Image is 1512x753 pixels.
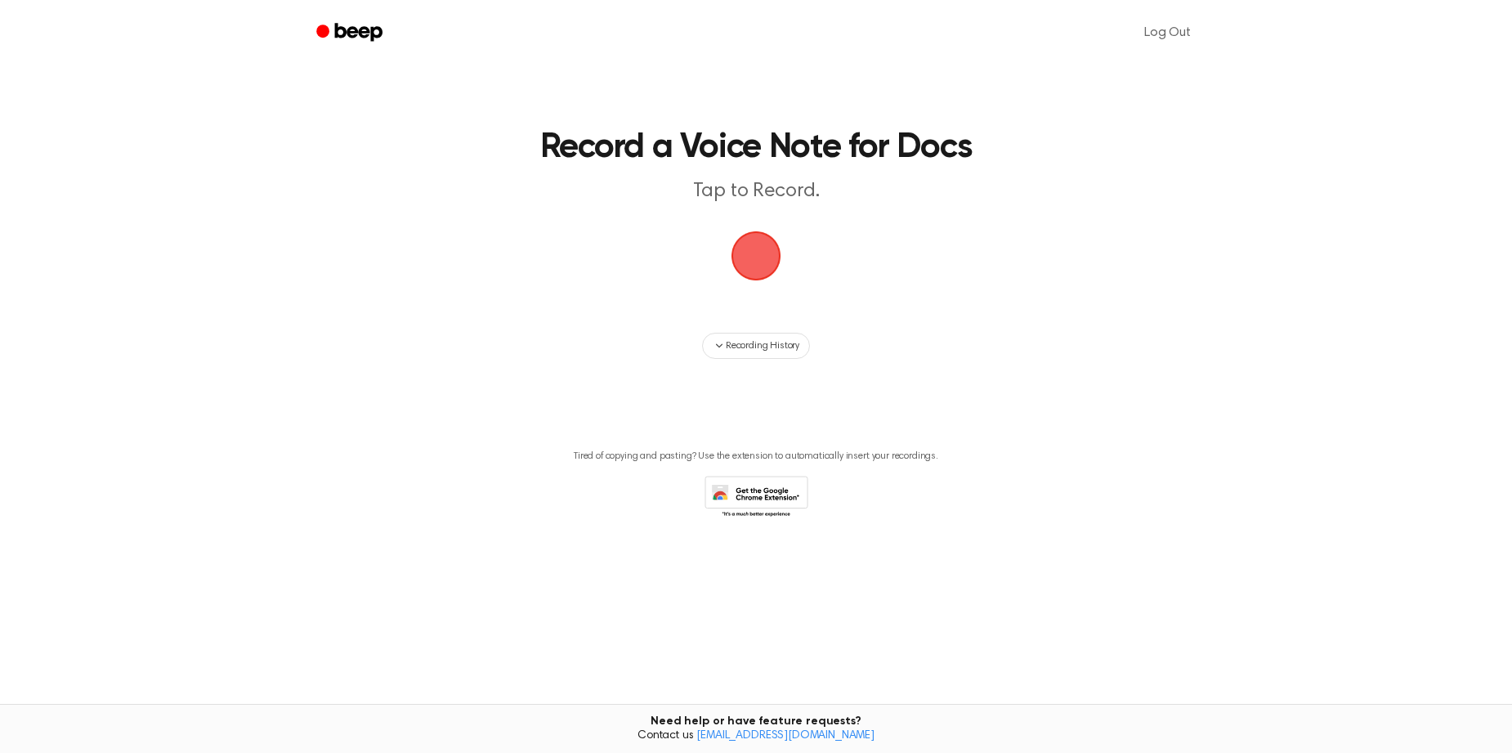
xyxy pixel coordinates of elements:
a: Log Out [1128,13,1207,52]
p: Tired of copying and pasting? Use the extension to automatically insert your recordings. [574,450,938,463]
button: Recording History [702,333,810,359]
span: Contact us [10,729,1502,744]
span: Recording History [726,338,799,353]
h1: Record a Voice Note for Docs [338,131,1174,165]
p: Tap to Record. [442,178,1070,205]
a: Beep [305,17,397,49]
a: [EMAIL_ADDRESS][DOMAIN_NAME] [696,730,875,742]
img: Beep Logo [731,231,781,280]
